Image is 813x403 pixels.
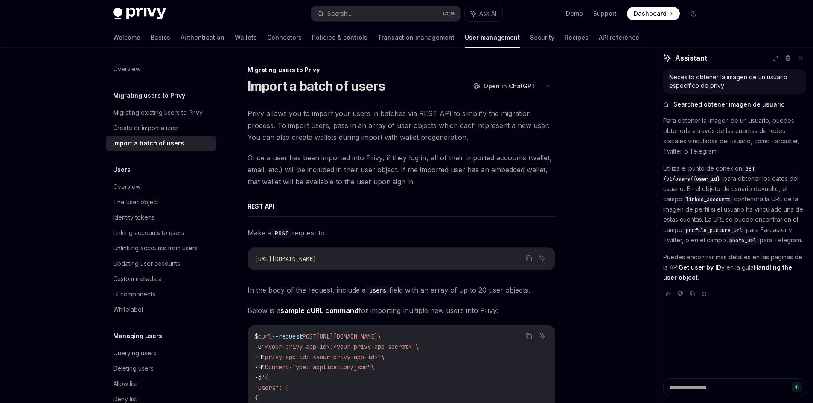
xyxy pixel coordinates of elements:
[106,179,216,194] a: Overview
[465,6,502,21] button: Ask AI
[113,64,140,74] div: Overview
[479,9,496,18] span: Ask AI
[634,9,667,18] span: Dashboard
[280,306,358,315] strong: sample cURL command
[255,384,289,391] span: "users": [
[627,7,680,20] a: Dashboard
[311,6,460,21] button: Search...CtrlK
[235,27,257,48] a: Wallets
[106,271,216,287] a: Custom metadata
[106,256,216,271] a: Updating user accounts
[366,286,390,295] code: users
[106,241,216,256] a: Unlinking accounts from users
[663,378,806,396] textarea: To enrich screen reader interactions, please activate Accessibility in Grammarly extension settings
[248,284,555,296] span: In the body of the request, include a field with an array of up to 20 user objects.
[248,196,274,216] button: REST API
[468,79,541,93] button: Open in ChatGPT
[686,196,731,203] span: linked_accounts
[255,333,258,340] span: $
[312,27,367,48] a: Policies & controls
[248,66,555,74] div: Migrating users to Privy
[663,116,806,157] p: Para obtener la imagen de un usuario, puedes obtenerla a través de las cuentas de redes sociales ...
[106,210,216,225] a: Identity tokens
[267,27,302,48] a: Connectors
[530,27,554,48] a: Security
[537,253,548,264] button: Ask AI
[686,227,743,234] span: profile_picture_url
[106,61,216,77] a: Overview
[106,136,216,151] a: Import a batch of users
[663,264,792,281] a: Handling the user object
[675,53,707,63] span: Assistant
[262,363,371,371] span: "Content-Type: application/json"
[663,100,806,109] button: Searched obtener imagen de usuario
[792,382,802,392] button: Send message
[113,258,180,269] div: Updating user accounts
[106,345,216,361] a: Querying users
[663,252,806,283] p: Puedes encontrar más detalles en las páginas de la API y en la guía .
[106,105,216,120] a: Migrating existing users to Privy
[113,289,155,299] div: UI components
[566,9,583,18] a: Demo
[248,107,555,143] span: Privy allows you to import your users in batches via REST API to simplify the migration process. ...
[106,287,216,302] a: UI components
[484,82,536,90] span: Open in ChatGPT
[669,73,800,90] div: Necesito obtener la imagen de un usuario especifico de privy
[113,274,162,284] div: Custom metadata
[465,27,520,48] a: User management
[255,353,262,361] span: -H
[113,165,131,175] h5: Users
[181,27,224,48] a: Authentication
[262,374,268,381] span: '{
[255,343,262,351] span: -u
[255,255,316,263] span: [URL][DOMAIN_NAME]
[663,165,755,183] span: GET /v1/users/{user_id}
[599,27,639,48] a: API reference
[272,333,303,340] span: --request
[316,333,378,340] span: [URL][DOMAIN_NAME]
[248,227,555,239] span: Make a request to:
[113,138,184,148] div: Import a batch of users
[113,8,166,20] img: dark logo
[248,152,555,188] span: Once a user has been imported into Privy, if they log in, all of their imported accounts (wallet,...
[565,27,589,48] a: Recipes
[113,182,140,192] div: Overview
[151,27,170,48] a: Basics
[537,331,548,342] button: Ask AI
[255,394,258,402] span: {
[113,197,158,207] div: The user object
[113,304,143,315] div: Whitelabel
[262,353,381,361] span: "privy-app-id: <your-privy-app-id>"
[303,333,316,340] span: POST
[106,120,216,136] a: Create or import a user
[106,225,216,241] a: Linking accounts to users
[106,302,216,317] a: Whitelabel
[443,10,455,17] span: Ctrl K
[113,212,154,223] div: Identity tokens
[523,331,534,342] button: Copy the contents from the code block
[371,363,374,371] span: \
[327,9,351,19] div: Search...
[262,343,415,351] span: "<your-privy-app-id>:<your-privy-app-secret>"
[106,194,216,210] a: The user object
[415,343,419,351] span: \
[113,379,137,389] div: Allow list
[106,361,216,376] a: Deleting users
[378,27,455,48] a: Transaction management
[258,333,272,340] span: curl
[679,264,721,271] a: Get user by ID
[687,7,700,20] button: Toggle dark mode
[378,333,381,340] span: \
[113,243,198,253] div: Unlinking accounts from users
[255,363,262,371] span: -H
[113,363,154,374] div: Deleting users
[113,27,140,48] a: Welcome
[381,353,385,361] span: \
[113,228,184,238] div: Linking accounts to users
[113,90,185,101] h5: Migrating users to Privy
[255,374,262,381] span: -d
[523,253,534,264] button: Copy the contents from the code block
[113,123,178,133] div: Create or import a user
[593,9,617,18] a: Support
[729,237,756,244] span: photo_url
